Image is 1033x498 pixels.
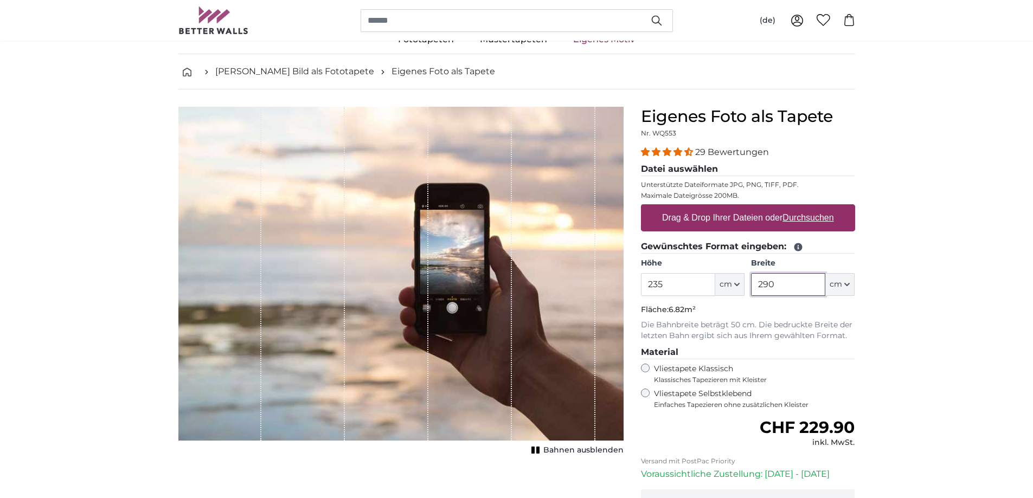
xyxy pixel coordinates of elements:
[543,445,624,456] span: Bahnen ausblenden
[641,240,855,254] legend: Gewünschtes Format eingeben:
[720,279,732,290] span: cm
[641,107,855,126] h1: Eigenes Foto als Tapete
[641,305,855,315] p: Fläche:
[641,129,676,137] span: Nr. WQ553
[760,417,855,437] span: CHF 229.90
[215,65,374,78] a: [PERSON_NAME] Bild als Fototapete
[641,191,855,200] p: Maximale Dateigrösse 200MB.
[830,279,842,290] span: cm
[641,258,745,269] label: Höhe
[715,273,745,296] button: cm
[641,147,695,157] span: 4.34 stars
[825,273,855,296] button: cm
[641,180,855,189] p: Unterstützte Dateiformate JPG, PNG, TIFF, PDF.
[528,443,624,458] button: Bahnen ausblenden
[654,364,846,384] label: Vliestapete Klassisch
[654,376,846,384] span: Klassisches Tapezieren mit Kleister
[641,468,855,481] p: Voraussichtliche Zustellung: [DATE] - [DATE]
[178,107,624,458] div: 1 of 1
[751,11,784,30] button: (de)
[782,213,833,222] u: Durchsuchen
[695,147,769,157] span: 29 Bewertungen
[760,437,855,448] div: inkl. MwSt.
[658,207,838,229] label: Drag & Drop Ihrer Dateien oder
[654,400,855,409] span: Einfaches Tapezieren ohne zusätzlichen Kleister
[641,320,855,341] p: Die Bahnbreite beträgt 50 cm. Die bedruckte Breite der letzten Bahn ergibt sich aus Ihrem gewählt...
[392,65,495,78] a: Eigenes Foto als Tapete
[654,389,855,409] label: Vliestapete Selbstklebend
[178,7,249,34] img: Betterwalls
[751,258,855,269] label: Breite
[669,305,696,314] span: 6.82m²
[641,346,855,359] legend: Material
[641,163,855,176] legend: Datei auswählen
[178,54,855,89] nav: breadcrumbs
[641,457,855,465] p: Versand mit PostPac Priority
